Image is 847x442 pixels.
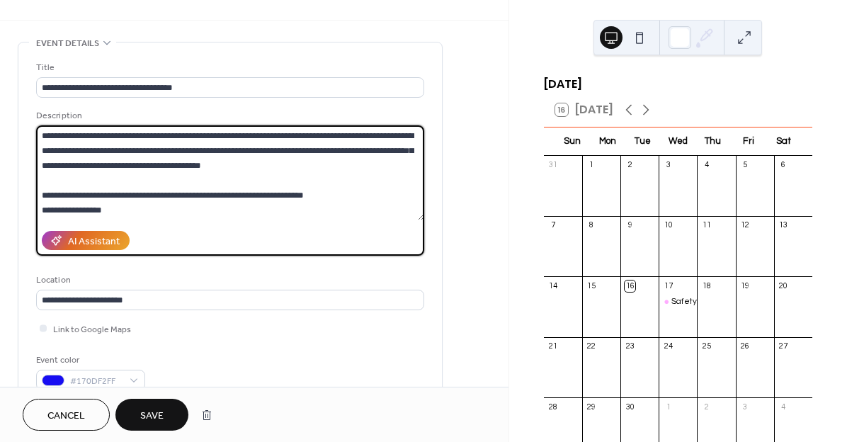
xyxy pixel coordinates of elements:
div: Sat [766,127,801,156]
div: 7 [548,220,559,231]
div: 2 [625,160,635,171]
div: 25 [701,341,712,352]
div: Location [36,273,421,288]
div: 13 [778,220,789,231]
div: [DATE] [544,76,812,93]
div: 19 [740,280,751,291]
div: 17 [663,280,673,291]
div: Safety and Security Meeting [671,296,783,308]
div: Thu [695,127,731,156]
div: 20 [778,280,789,291]
button: AI Assistant [42,231,130,250]
div: 21 [548,341,559,352]
div: 1 [586,160,597,171]
div: 15 [586,280,597,291]
div: 31 [548,160,559,171]
div: Title [36,60,421,75]
div: 10 [663,220,673,231]
div: 28 [548,402,559,412]
div: 3 [740,402,751,412]
div: 22 [586,341,597,352]
div: 14 [548,280,559,291]
div: AI Assistant [68,234,120,249]
span: Save [140,409,164,424]
div: 6 [778,160,789,171]
div: 18 [701,280,712,291]
div: 2 [701,402,712,412]
div: Tue [625,127,661,156]
button: Cancel [23,399,110,431]
div: Fri [731,127,766,156]
div: 23 [625,341,635,352]
div: 24 [663,341,673,352]
div: Sun [555,127,591,156]
div: Event color [36,353,142,368]
div: 12 [740,220,751,231]
div: Wed [660,127,695,156]
div: 11 [701,220,712,231]
span: Cancel [47,409,85,424]
span: Event details [36,36,99,51]
div: 27 [778,341,789,352]
div: 5 [740,160,751,171]
div: 30 [625,402,635,412]
div: 3 [663,160,673,171]
div: 4 [701,160,712,171]
div: 9 [625,220,635,231]
span: Link to Google Maps [53,322,131,337]
button: Save [115,399,188,431]
div: 16 [625,280,635,291]
div: 29 [586,402,597,412]
div: Description [36,108,421,123]
span: #170DF2FF [70,374,123,389]
div: Safety and Security Meeting [659,296,697,308]
div: 8 [586,220,597,231]
div: 4 [778,402,789,412]
div: Mon [590,127,625,156]
div: 1 [663,402,673,412]
div: 26 [740,341,751,352]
